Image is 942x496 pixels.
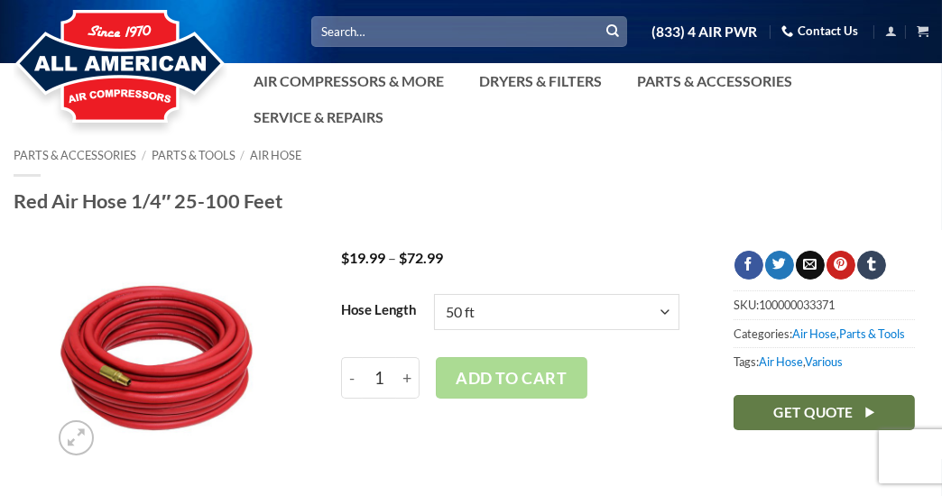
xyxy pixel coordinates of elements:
[651,16,757,48] a: (833) 4 AIR PWR
[436,357,587,399] button: Add to cart
[363,357,396,399] input: Product quantity
[243,63,455,99] a: Air Compressors & More
[396,357,420,399] input: Increase quantity of Red Air Hose 1/4" 25-100 Feet
[14,188,928,214] h1: Red Air Hose 1/4″ 25-100 Feet
[839,326,905,341] a: Parts & Tools
[759,298,835,312] span: 100000033371
[341,303,416,317] label: Hose Length
[152,148,235,162] a: Parts & Tools
[781,17,858,45] a: Contact Us
[734,290,915,318] span: SKU:
[388,249,396,266] span: –
[341,249,349,266] span: $
[468,63,613,99] a: Dryers & Filters
[792,326,836,341] a: Air Hose
[765,251,793,280] a: Share on Twitter
[626,63,803,99] a: Parts & Accessories
[734,251,762,280] a: Share on Facebook
[50,251,263,464] img: Red Air Hose 1/4" 25-100 Feet
[341,357,363,399] input: Reduce quantity of Red Air Hose 1/4" 25-100 Feet
[857,251,885,280] a: Share on Tumblr
[734,395,915,430] a: Get Quote
[311,16,627,46] input: Search…
[827,251,854,280] a: Pin on Pinterest
[759,354,803,369] a: Air Hose
[734,319,915,347] span: Categories: ,
[14,149,928,162] nav: Breadcrumb
[59,420,94,455] a: Zoom
[885,20,897,42] a: Login
[341,249,385,266] bdi: 19.99
[399,249,443,266] bdi: 72.99
[773,401,853,424] span: Get Quote
[142,148,146,162] span: /
[243,99,394,135] a: Service & Repairs
[917,20,928,42] a: View cart
[250,148,301,162] a: Air Hose
[796,251,824,280] a: Email to a Friend
[805,354,843,369] a: Various
[734,347,915,375] span: Tags: ,
[14,148,136,162] a: Parts & Accessories
[399,249,407,266] span: $
[240,148,245,162] span: /
[599,18,626,45] button: Submit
